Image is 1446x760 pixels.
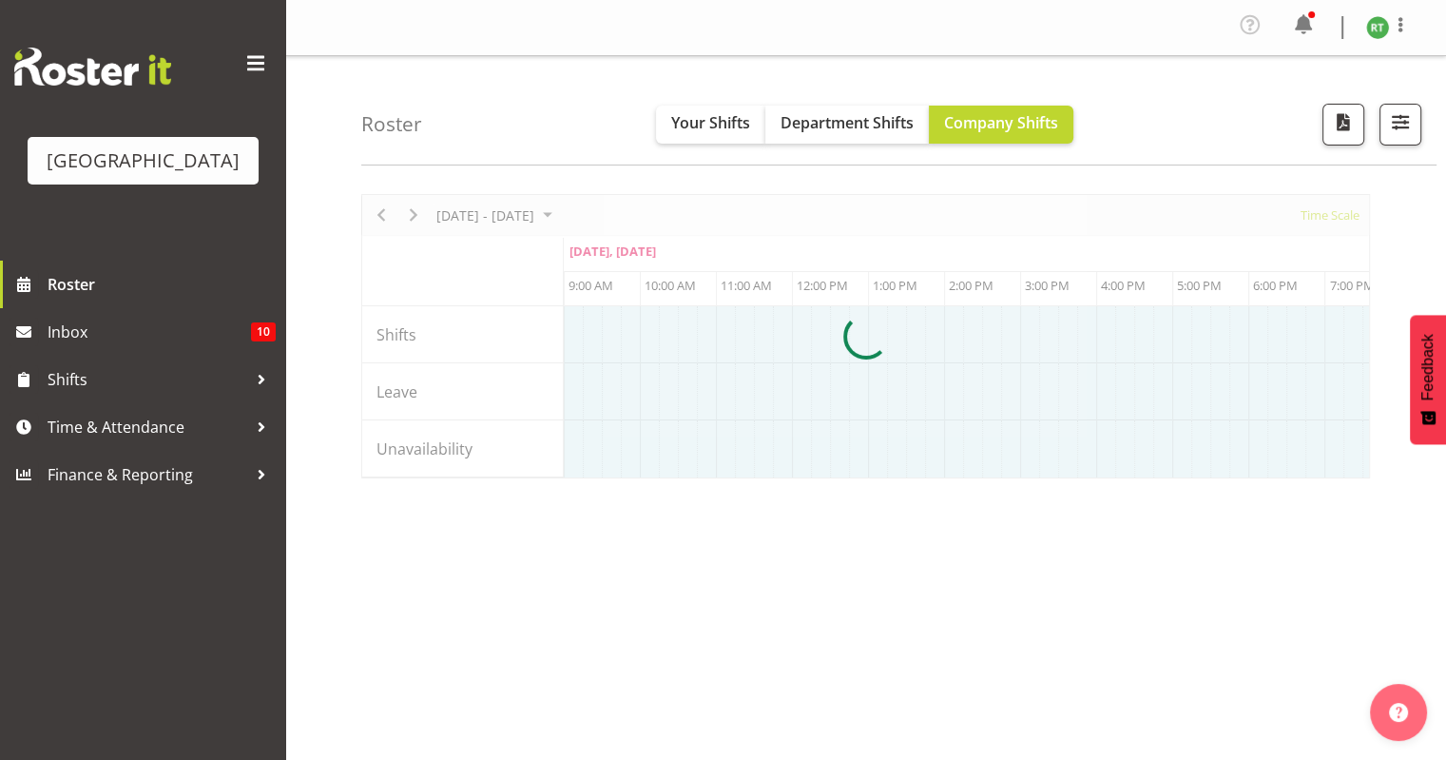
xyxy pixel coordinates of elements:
[656,106,765,144] button: Your Shifts
[765,106,929,144] button: Department Shifts
[1389,703,1408,722] img: help-xxl-2.png
[781,112,914,133] span: Department Shifts
[671,112,750,133] span: Your Shifts
[14,48,171,86] img: Rosterit website logo
[1410,315,1446,444] button: Feedback - Show survey
[48,270,276,299] span: Roster
[251,322,276,341] span: 10
[1419,334,1436,400] span: Feedback
[929,106,1073,144] button: Company Shifts
[47,146,240,175] div: [GEOGRAPHIC_DATA]
[1379,104,1421,146] button: Filter Shifts
[1322,104,1364,146] button: Download a PDF of the roster according to the set date range.
[48,460,247,489] span: Finance & Reporting
[944,112,1058,133] span: Company Shifts
[48,365,247,394] span: Shifts
[48,318,251,346] span: Inbox
[1366,16,1389,39] img: richard-test10237.jpg
[48,413,247,441] span: Time & Attendance
[361,113,422,135] h4: Roster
